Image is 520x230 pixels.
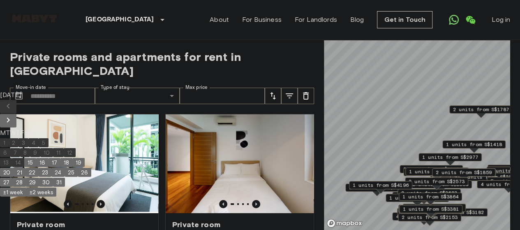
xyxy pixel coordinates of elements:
[65,168,78,177] button: 25
[78,168,91,177] button: 26
[432,168,495,181] div: Map marker
[349,181,412,194] div: Map marker
[377,11,432,28] a: Get in Touch
[36,158,49,167] button: 16
[424,208,488,221] div: Map marker
[403,165,459,173] span: 3 units from S$1985
[386,194,449,207] div: Map marker
[398,213,461,226] div: Map marker
[210,15,229,25] a: About
[326,218,363,228] a: Mapbox logo
[449,105,513,118] div: Map marker
[26,178,39,187] button: 29
[39,178,53,187] button: 30
[60,158,72,167] button: 18
[350,15,364,25] a: Blog
[405,177,468,190] div: Map marker
[10,50,314,78] span: Private rooms and apartments for rent in [GEOGRAPHIC_DATA]
[396,213,452,220] span: 4 units from S$1680
[72,158,85,167] button: 19
[26,188,56,197] button: ±2 weeks
[64,200,72,208] button: Previous image
[14,168,25,177] button: 21
[399,193,462,205] div: Map marker
[252,200,260,208] button: Previous image
[398,204,462,217] div: Map marker
[20,129,24,137] span: Friday
[53,178,65,187] button: 31
[24,158,36,167] button: 15
[402,204,466,216] div: Map marker
[166,114,314,213] img: Marketing picture of unit SG-01-072-003-03
[64,148,76,157] button: 12
[298,88,314,104] button: tune
[86,15,154,25] p: [GEOGRAPHIC_DATA]
[446,12,462,28] a: Open WhatsApp
[24,129,28,137] span: Saturday
[295,15,337,25] a: For Landlords
[25,168,39,177] button: 22
[172,220,220,230] span: Private room
[403,168,469,181] div: Map marker
[10,129,16,137] span: Wednesday
[16,84,46,91] label: Move-in date
[97,200,105,208] button: Previous image
[219,200,227,208] button: Previous image
[436,169,492,176] span: 2 units from S$1859
[442,140,506,153] div: Map marker
[399,205,462,218] div: Map marker
[40,148,53,157] button: 10
[462,12,478,28] a: Open WeChat
[409,178,465,185] span: 3 units from S$2573
[418,153,482,166] div: Map marker
[18,138,28,147] button: 3
[20,148,30,157] button: 8
[397,208,460,221] div: Map marker
[281,88,298,104] button: tune
[49,158,60,167] button: 17
[422,153,478,161] span: 1 units from S$2977
[39,168,51,177] button: 23
[53,148,64,157] button: 11
[400,165,463,178] div: Map marker
[345,184,409,196] div: Map marker
[405,167,469,180] div: Map marker
[392,212,455,225] div: Map marker
[265,88,281,104] button: tune
[242,15,282,25] a: For Business
[185,84,208,91] label: Max price
[30,148,40,157] button: 9
[28,138,39,147] button: 4
[402,193,458,200] span: 1 units from S$3864
[16,129,20,137] span: Thursday
[432,168,496,181] div: Map marker
[12,158,24,167] button: 14
[10,14,59,23] img: Habyt
[6,129,10,137] span: Tuesday
[17,220,65,230] span: Private room
[389,194,445,202] span: 1 units from S$2704
[39,138,49,147] button: 5
[492,15,510,25] a: Log in
[453,106,509,113] span: 2 units from S$1787
[13,178,26,187] button: 28
[403,205,459,213] span: 1 units from S$3381
[409,168,465,175] span: 1 units from S$3024
[9,138,18,147] button: 2
[51,168,65,177] button: 24
[428,209,484,216] span: 1 units from S$3182
[101,84,129,91] label: Type of stay
[10,148,20,157] button: 7
[409,180,472,193] div: Map marker
[28,129,33,137] span: Sunday
[446,141,502,148] span: 1 units from S$1418
[353,181,409,189] span: 1 units from S$4196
